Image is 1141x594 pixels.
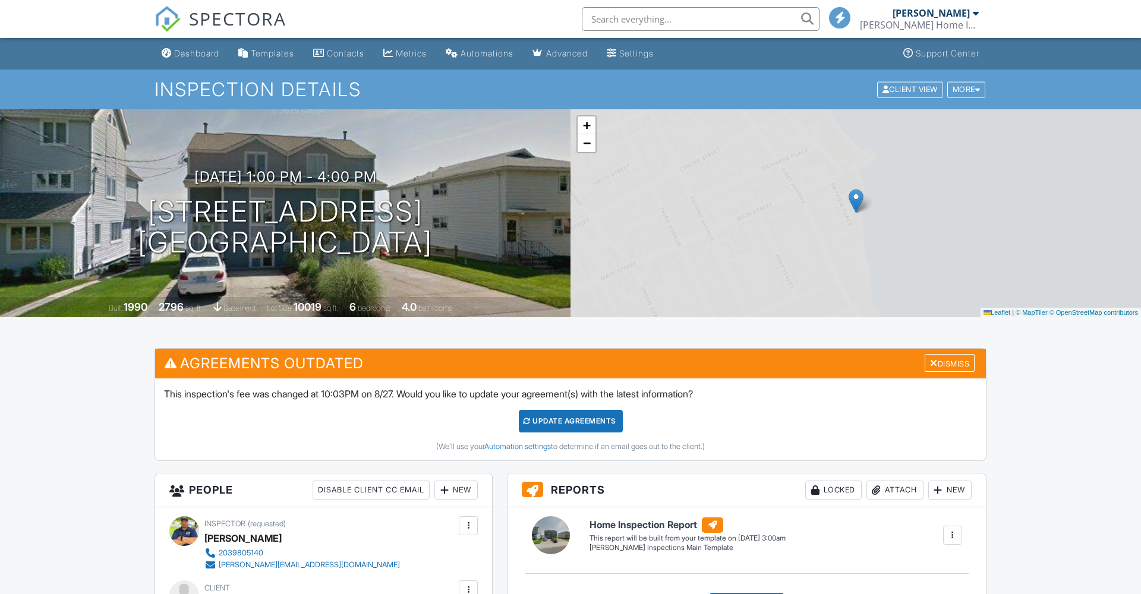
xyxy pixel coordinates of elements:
div: More [947,81,986,97]
div: [PERSON_NAME] [893,7,970,19]
h3: Agreements Outdated [155,349,986,378]
div: Locked [805,481,862,500]
span: bedrooms [358,304,390,312]
h6: Home Inspection Report [590,517,786,533]
div: [PERSON_NAME] Inspections Main Template [590,543,786,553]
div: Metrics [396,48,427,58]
div: Advanced [546,48,588,58]
span: | [1012,309,1014,316]
img: The Best Home Inspection Software - Spectora [155,6,181,32]
div: Disable Client CC Email [313,481,430,500]
div: [PERSON_NAME][EMAIL_ADDRESS][DOMAIN_NAME] [219,560,400,570]
a: Zoom in [578,116,595,134]
div: Attach [866,481,923,500]
div: DeLeon Home Inspections [860,19,979,31]
div: 1990 [124,301,147,313]
span: sq.ft. [323,304,338,312]
h3: Reports [508,473,986,507]
h1: [STREET_ADDRESS] [GEOGRAPHIC_DATA] [138,196,433,259]
span: − [583,135,591,150]
span: basement [223,304,256,312]
div: [PERSON_NAME] [204,529,282,547]
span: Built [109,304,122,312]
div: Automations [461,48,513,58]
h3: People [155,473,492,507]
div: Dashboard [174,48,219,58]
div: 4.0 [402,301,417,313]
input: Search everything... [582,7,819,31]
div: Support Center [916,48,979,58]
div: (We'll use your to determine if an email goes out to the client.) [164,442,977,451]
div: Templates [251,48,294,58]
span: Lot Size [267,304,292,312]
a: Support Center [899,43,984,65]
a: Automations (Basic) [441,43,518,65]
div: This inspection's fee was changed at 10:03PM on 8/27. Would you like to update your agreement(s) ... [155,378,986,460]
span: (requested) [248,519,286,528]
span: bathrooms [418,304,452,312]
a: Contacts [308,43,369,65]
a: Advanced [528,43,592,65]
div: New [434,481,478,500]
a: © MapTiler [1016,309,1048,316]
span: Client [204,583,230,592]
a: 2039805140 [204,547,400,559]
a: Dashboard [157,43,224,65]
span: sq. ft. [185,304,202,312]
div: Dismiss [925,354,975,372]
div: New [928,481,972,500]
a: Templates [234,43,299,65]
a: Metrics [379,43,431,65]
div: Update Agreements [519,410,623,432]
img: Marker [849,189,863,213]
div: Contacts [327,48,364,58]
span: Inspector [204,519,245,528]
a: Automation settings [484,442,551,451]
div: 2796 [159,301,184,313]
span: + [583,118,591,132]
h3: [DATE] 1:00 pm - 4:00 pm [194,169,377,185]
a: SPECTORA [155,16,286,41]
div: 6 [349,301,356,313]
a: Settings [602,43,658,65]
div: 10019 [294,301,322,313]
span: SPECTORA [189,6,286,31]
a: © OpenStreetMap contributors [1049,309,1138,316]
div: 2039805140 [219,548,263,558]
h1: Inspection Details [155,79,986,100]
a: Client View [876,84,946,93]
a: [PERSON_NAME][EMAIL_ADDRESS][DOMAIN_NAME] [204,559,400,571]
a: Zoom out [578,134,595,152]
a: Leaflet [984,309,1010,316]
div: This report will be built from your template on [DATE] 3:00am [590,533,786,543]
div: Settings [619,48,654,58]
div: Client View [877,81,943,97]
